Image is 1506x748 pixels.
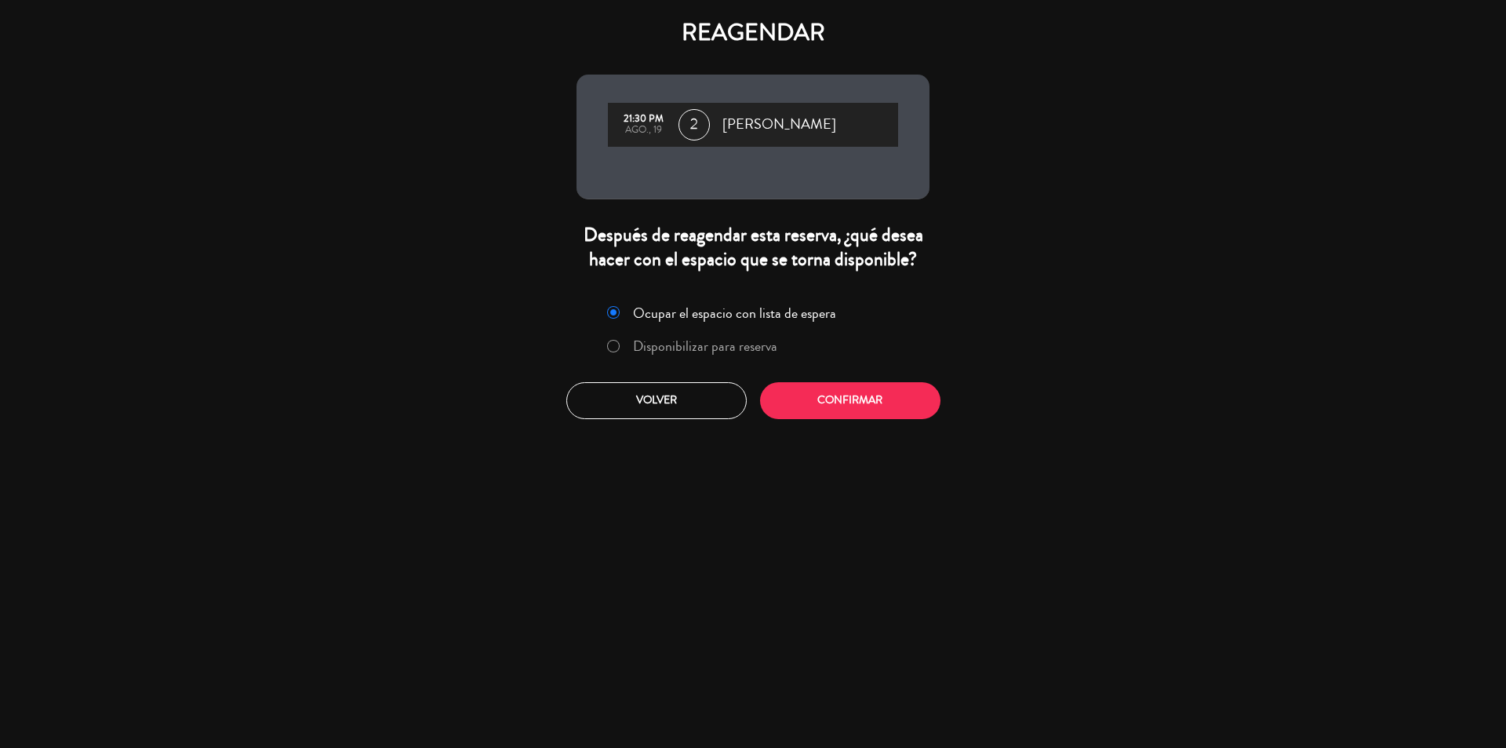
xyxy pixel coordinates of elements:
[722,113,836,137] span: [PERSON_NAME]
[616,125,671,136] div: ago., 19
[633,339,777,353] label: Disponibilizar para reserva
[760,382,940,419] button: Confirmar
[577,19,929,47] h4: REAGENDAR
[633,306,836,320] label: Ocupar el espacio con lista de espera
[566,382,747,419] button: Volver
[678,109,710,140] span: 2
[577,223,929,272] div: Después de reagendar esta reserva, ¿qué desea hacer con el espacio que se torna disponible?
[616,114,671,125] div: 21:30 PM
